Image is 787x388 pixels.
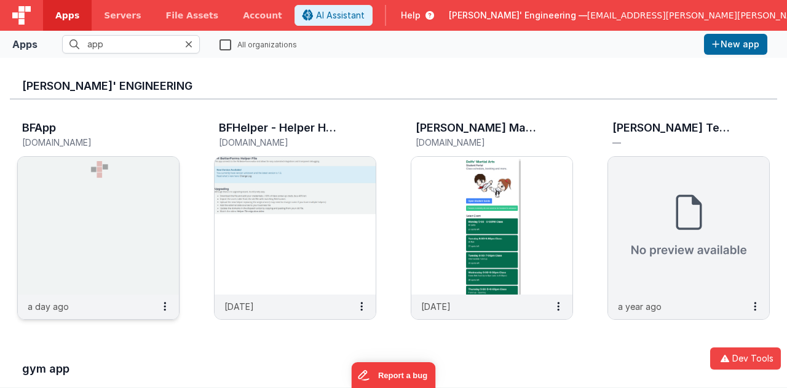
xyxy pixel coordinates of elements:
[22,122,56,134] h3: BFApp
[704,34,767,55] button: New app
[224,300,254,313] p: [DATE]
[104,9,141,22] span: Servers
[612,138,739,147] h5: —
[62,35,200,53] input: Search apps
[22,363,69,375] h3: gym app
[316,9,365,22] span: AI Assistant
[416,138,542,147] h5: [DOMAIN_NAME]
[612,122,735,134] h3: [PERSON_NAME] Test App
[22,138,149,147] h5: [DOMAIN_NAME]
[55,9,79,22] span: Apps
[12,37,38,52] div: Apps
[421,300,451,313] p: [DATE]
[219,38,297,50] label: All organizations
[166,9,219,22] span: File Assets
[219,122,342,134] h3: BFHelper - Helper Hybrid App
[295,5,373,26] button: AI Assistant
[618,300,662,313] p: a year ago
[219,138,346,147] h5: [DOMAIN_NAME]
[22,80,765,92] h3: [PERSON_NAME]' Engineering
[449,9,587,22] span: [PERSON_NAME]' Engineering —
[401,9,421,22] span: Help
[352,362,436,388] iframe: Marker.io feedback button
[416,122,539,134] h3: [PERSON_NAME] Martial Arts - Booking App
[28,300,69,313] p: a day ago
[710,347,781,370] button: Dev Tools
